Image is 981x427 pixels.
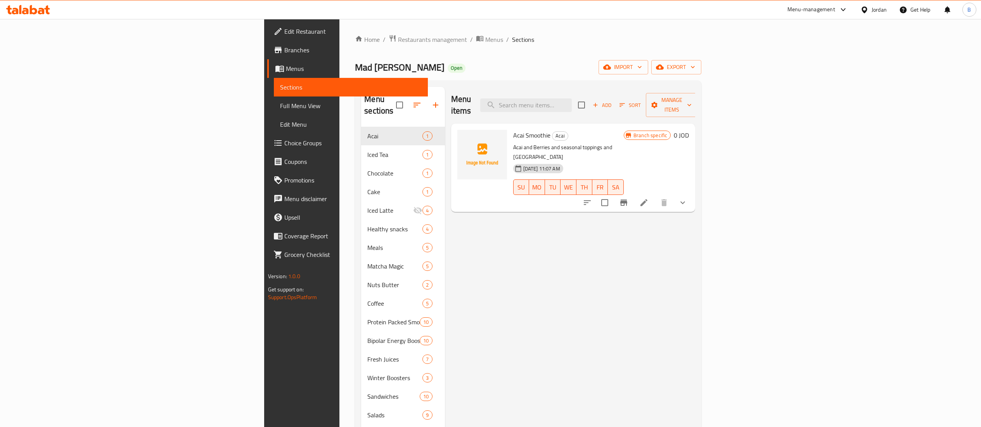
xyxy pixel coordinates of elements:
[284,157,422,166] span: Coupons
[367,262,422,271] span: Matcha Magic
[564,182,573,193] span: WE
[361,238,445,257] div: Meals5
[284,231,422,241] span: Coverage Report
[361,368,445,387] div: Winter Boosters3
[284,27,422,36] span: Edit Restaurant
[355,34,701,45] nav: breadcrumb
[367,243,422,252] span: Meals
[420,336,432,345] div: items
[423,281,432,289] span: 2
[367,169,422,178] span: Chocolate
[573,97,590,113] span: Select section
[284,176,422,185] span: Promotions
[967,5,971,14] span: B
[513,179,529,195] button: SU
[480,98,572,112] input: search
[267,59,428,78] a: Menus
[361,201,445,220] div: Iced Latte4
[532,182,542,193] span: MO
[512,35,534,44] span: Sections
[422,224,432,234] div: items
[280,83,422,92] span: Sections
[590,99,614,111] span: Add item
[367,187,422,196] span: Cake
[590,99,614,111] button: Add
[485,35,503,44] span: Menus
[420,317,432,327] div: items
[423,244,432,251] span: 5
[284,138,422,148] span: Choice Groups
[420,392,432,401] div: items
[267,227,428,245] a: Coverage Report
[422,373,432,382] div: items
[578,193,597,212] button: sort-choices
[361,220,445,238] div: Healthy snacks4
[367,280,422,289] span: Nuts Butter
[513,129,550,141] span: Acai Smoothie
[561,179,576,195] button: WE
[268,292,317,302] a: Support.OpsPlatform
[361,257,445,275] div: Matcha Magic5
[420,393,432,400] span: 10
[517,182,526,193] span: SU
[361,406,445,424] div: Salads9
[367,373,422,382] span: Winter Boosters
[423,263,432,270] span: 5
[391,97,408,113] span: Select all sections
[422,206,432,215] div: items
[268,284,304,294] span: Get support on:
[639,198,649,207] a: Edit menu item
[367,206,413,215] span: Iced Latte
[361,331,445,350] div: Bipolar Energy Booster Smoothies10
[286,64,422,73] span: Menus
[423,133,432,140] span: 1
[423,170,432,177] span: 1
[367,131,422,141] span: Acai
[284,213,422,222] span: Upsell
[367,392,420,401] span: Sandwiches
[651,60,701,74] button: export
[422,410,432,420] div: items
[605,62,642,72] span: import
[422,169,432,178] div: items
[361,127,445,145] div: Acai1
[422,131,432,141] div: items
[367,355,422,364] span: Fresh Juices
[872,5,887,14] div: Jordan
[274,96,428,115] a: Full Menu View
[476,34,503,45] a: Menus
[267,171,428,189] a: Promotions
[367,317,420,327] div: Protein Packed Smoothies
[673,193,692,212] button: show more
[611,182,621,193] span: SA
[367,299,422,308] span: Coffee
[280,120,422,129] span: Edit Menu
[678,198,687,207] svg: Show Choices
[513,143,624,162] p: Acai and Berries and seasonal toppings and [GEOGRAPHIC_DATA]
[451,93,471,117] h2: Menu items
[389,34,467,45] a: Restaurants management
[423,412,432,419] span: 9
[787,5,835,14] div: Menu-management
[361,275,445,294] div: Nuts Butter2
[267,189,428,208] a: Menu disclaimer
[646,93,698,117] button: Manage items
[608,179,624,195] button: SA
[420,337,432,344] span: 10
[413,206,422,215] svg: Inactive section
[367,150,422,159] span: Iced Tea
[367,410,422,420] span: Salads
[614,99,646,111] span: Sort items
[457,130,507,179] img: Acai Smoothie
[284,194,422,203] span: Menu disclaimer
[422,187,432,196] div: items
[448,64,465,73] div: Open
[426,96,445,114] button: Add section
[576,179,592,195] button: TH
[630,132,670,139] span: Branch specific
